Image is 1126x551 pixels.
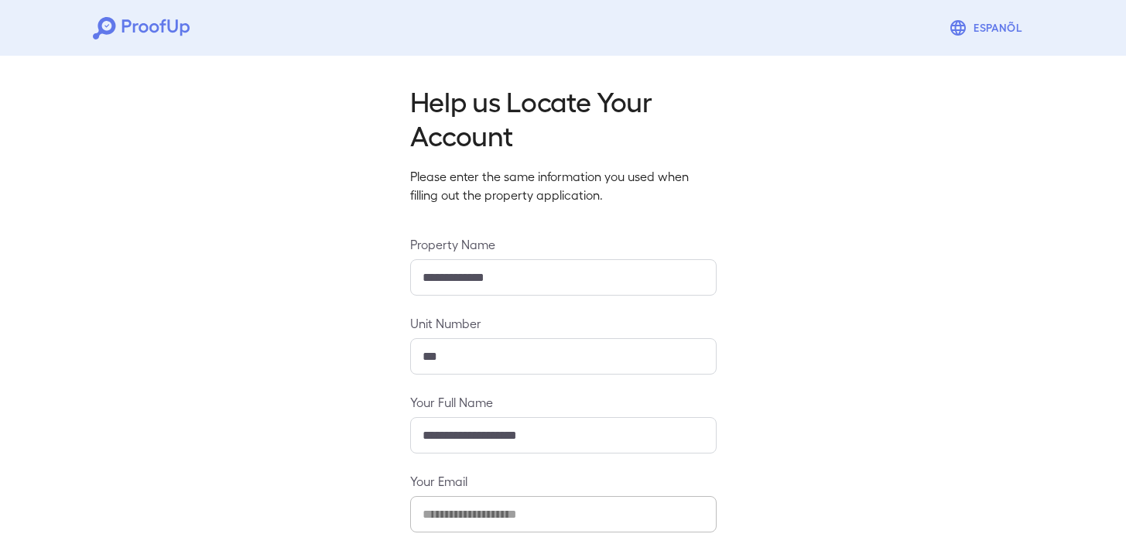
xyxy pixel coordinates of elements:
label: Your Email [410,472,717,490]
h2: Help us Locate Your Account [410,84,717,152]
label: Property Name [410,235,717,253]
label: Unit Number [410,314,717,332]
label: Your Full Name [410,393,717,411]
p: Please enter the same information you used when filling out the property application. [410,167,717,204]
button: Espanõl [943,12,1033,43]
